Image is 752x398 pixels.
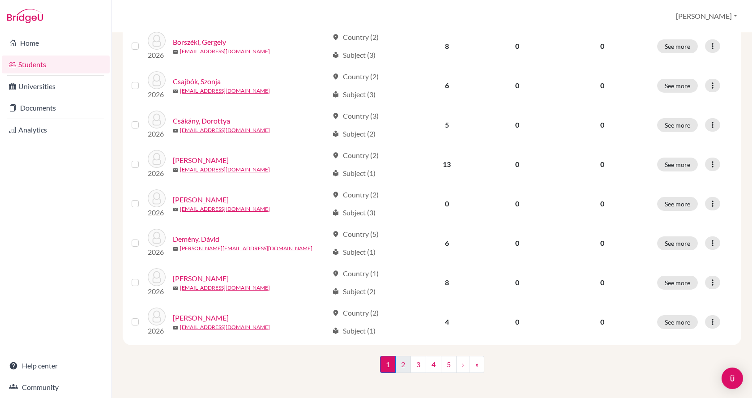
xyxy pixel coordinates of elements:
[413,66,481,105] td: 6
[332,150,379,161] div: Country (2)
[173,49,178,55] span: mail
[173,155,229,166] a: [PERSON_NAME]
[7,9,43,23] img: Bridge-U
[332,288,339,295] span: local_library
[148,50,166,60] p: 2026
[180,244,312,252] a: [PERSON_NAME][EMAIL_ADDRESS][DOMAIN_NAME]
[559,80,646,91] p: 0
[148,286,166,297] p: 2026
[173,76,221,87] a: Csajbók, Szonja
[657,197,698,211] button: See more
[173,246,178,252] span: mail
[332,286,376,297] div: Subject (2)
[657,158,698,171] button: See more
[180,87,270,95] a: [EMAIL_ADDRESS][DOMAIN_NAME]
[148,247,166,257] p: 2026
[559,159,646,170] p: 0
[173,194,229,205] a: [PERSON_NAME]
[722,368,743,389] div: Open Intercom Messenger
[413,263,481,302] td: 8
[180,284,270,292] a: [EMAIL_ADDRESS][DOMAIN_NAME]
[148,325,166,336] p: 2026
[332,168,376,179] div: Subject (1)
[332,207,376,218] div: Subject (3)
[481,26,553,66] td: 0
[657,79,698,93] button: See more
[173,234,219,244] a: Demény, Dávid
[332,152,339,159] span: location_on
[173,273,229,284] a: [PERSON_NAME]
[559,198,646,209] p: 0
[332,170,339,177] span: local_library
[332,247,376,257] div: Subject (1)
[413,184,481,223] td: 0
[180,205,270,213] a: [EMAIL_ADDRESS][DOMAIN_NAME]
[380,356,396,373] span: 1
[173,89,178,94] span: mail
[413,223,481,263] td: 6
[332,309,339,317] span: location_on
[148,128,166,139] p: 2026
[332,50,376,60] div: Subject (3)
[148,207,166,218] p: 2026
[332,327,339,334] span: local_library
[148,189,166,207] img: Csillag, Miki
[180,126,270,134] a: [EMAIL_ADDRESS][DOMAIN_NAME]
[380,356,484,380] nav: ...
[441,356,457,373] a: 5
[481,223,553,263] td: 0
[180,166,270,174] a: [EMAIL_ADDRESS][DOMAIN_NAME]
[332,73,339,80] span: location_on
[481,184,553,223] td: 0
[173,312,229,323] a: [PERSON_NAME]
[173,116,230,126] a: Csákány, Dorottya
[332,89,376,100] div: Subject (3)
[559,317,646,327] p: 0
[173,37,226,47] a: Borszéki, Gergely
[332,51,339,59] span: local_library
[481,105,553,145] td: 0
[332,268,379,279] div: Country (1)
[410,356,426,373] a: 3
[559,277,646,288] p: 0
[2,99,110,117] a: Documents
[2,357,110,375] a: Help center
[559,238,646,248] p: 0
[559,41,646,51] p: 0
[2,56,110,73] a: Students
[657,315,698,329] button: See more
[332,229,379,240] div: Country (5)
[332,325,376,336] div: Subject (1)
[559,120,646,130] p: 0
[481,302,553,342] td: 0
[148,268,166,286] img: Domonkos, Luca
[332,270,339,277] span: location_on
[657,39,698,53] button: See more
[148,150,166,168] img: Csaplár, György
[332,71,379,82] div: Country (2)
[332,128,376,139] div: Subject (2)
[672,8,741,25] button: [PERSON_NAME]
[413,302,481,342] td: 4
[332,111,379,121] div: Country (3)
[413,145,481,184] td: 13
[332,130,339,137] span: local_library
[413,26,481,66] td: 8
[456,356,470,373] a: ›
[657,118,698,132] button: See more
[148,168,166,179] p: 2026
[332,32,379,43] div: Country (2)
[2,378,110,396] a: Community
[332,231,339,238] span: location_on
[657,236,698,250] button: See more
[148,229,166,247] img: Demény, Dávid
[2,34,110,52] a: Home
[332,308,379,318] div: Country (2)
[332,191,339,198] span: location_on
[332,189,379,200] div: Country (2)
[2,121,110,139] a: Analytics
[148,111,166,128] img: Csákány, Dorottya
[481,263,553,302] td: 0
[332,209,339,216] span: local_library
[2,77,110,95] a: Universities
